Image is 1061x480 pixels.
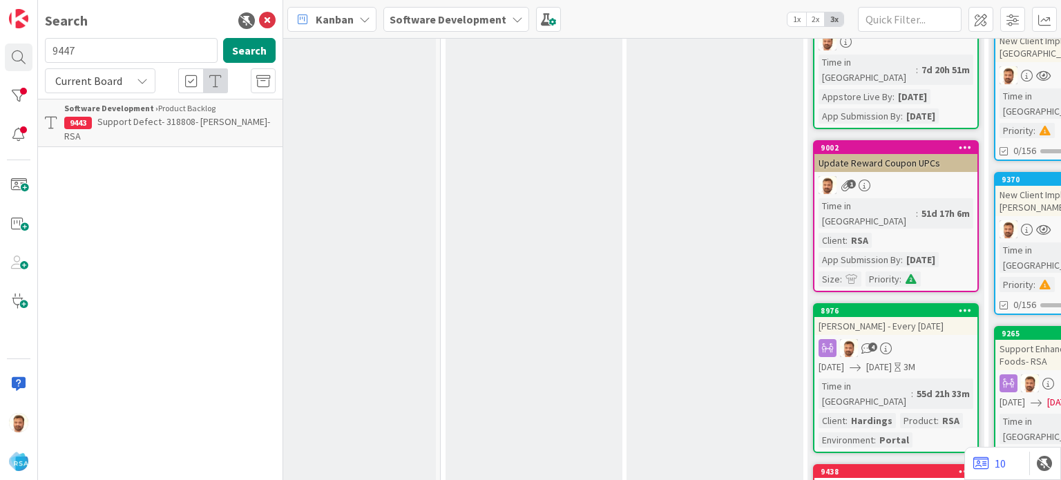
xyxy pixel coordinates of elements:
[1000,395,1025,410] span: [DATE]
[904,360,915,374] div: 3M
[840,339,858,357] img: AS
[819,89,892,104] div: Appstore Live By
[45,10,88,31] div: Search
[840,271,842,287] span: :
[918,206,973,221] div: 51d 17h 6m
[868,343,877,352] span: 4
[819,432,874,448] div: Environment
[390,12,506,26] b: Software Development
[1021,374,1039,392] img: AS
[1013,298,1036,312] span: 0/156
[918,62,973,77] div: 7d 20h 51m
[845,413,848,428] span: :
[1013,144,1036,158] span: 0/156
[806,12,825,26] span: 2x
[847,180,856,189] span: 1
[787,12,806,26] span: 1x
[814,154,977,172] div: Update Reward Coupon UPCs
[814,32,977,50] div: AS
[55,74,122,88] span: Current Board
[1000,220,1017,238] img: AS
[819,360,844,374] span: [DATE]
[814,305,977,317] div: 8976
[900,413,937,428] div: Product
[1033,123,1035,138] span: :
[937,413,939,428] span: :
[819,252,901,267] div: App Submission By
[866,360,892,374] span: [DATE]
[1000,66,1017,84] img: AS
[903,108,939,124] div: [DATE]
[903,252,939,267] div: [DATE]
[9,9,28,28] img: Visit kanbanzone.com
[819,55,916,85] div: Time in [GEOGRAPHIC_DATA]
[819,233,845,248] div: Client
[874,432,876,448] span: :
[1033,277,1035,292] span: :
[64,102,276,115] div: Product Backlog
[819,108,901,124] div: App Submission By
[876,432,912,448] div: Portal
[814,176,977,194] div: AS
[901,108,903,124] span: :
[892,89,895,104] span: :
[819,413,845,428] div: Client
[913,386,973,401] div: 55d 21h 33m
[819,32,837,50] img: AS
[825,12,843,26] span: 3x
[821,306,977,316] div: 8976
[45,38,218,63] input: Search for title...
[866,271,899,287] div: Priority
[821,467,977,477] div: 9438
[848,233,872,248] div: RSA
[819,198,916,229] div: Time in [GEOGRAPHIC_DATA]
[819,271,840,287] div: Size
[895,89,930,104] div: [DATE]
[848,413,896,428] div: Hardings
[1000,123,1033,138] div: Priority
[64,103,158,113] b: Software Development ›
[64,115,270,142] span: Support Defect- 318808- [PERSON_NAME]- RSA
[38,99,283,147] a: Software Development ›Product Backlog9443Support Defect- 318808- [PERSON_NAME]- RSA
[858,7,962,32] input: Quick Filter...
[901,252,903,267] span: :
[223,38,276,63] button: Search
[64,117,92,129] div: 9443
[9,452,28,471] img: avatar
[819,378,911,409] div: Time in [GEOGRAPHIC_DATA]
[916,62,918,77] span: :
[845,233,848,248] span: :
[814,142,977,172] div: 9002Update Reward Coupon UPCs
[899,271,901,287] span: :
[821,143,977,153] div: 9002
[814,305,977,335] div: 8976[PERSON_NAME] - Every [DATE]
[814,465,977,478] div: 9438
[916,206,918,221] span: :
[939,413,963,428] div: RSA
[814,339,977,357] div: AS
[819,176,837,194] img: AS
[316,11,354,28] span: Kanban
[9,413,28,432] img: AS
[814,142,977,154] div: 9002
[911,386,913,401] span: :
[814,317,977,335] div: [PERSON_NAME] - Every [DATE]
[973,455,1006,472] a: 10
[1000,277,1033,292] div: Priority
